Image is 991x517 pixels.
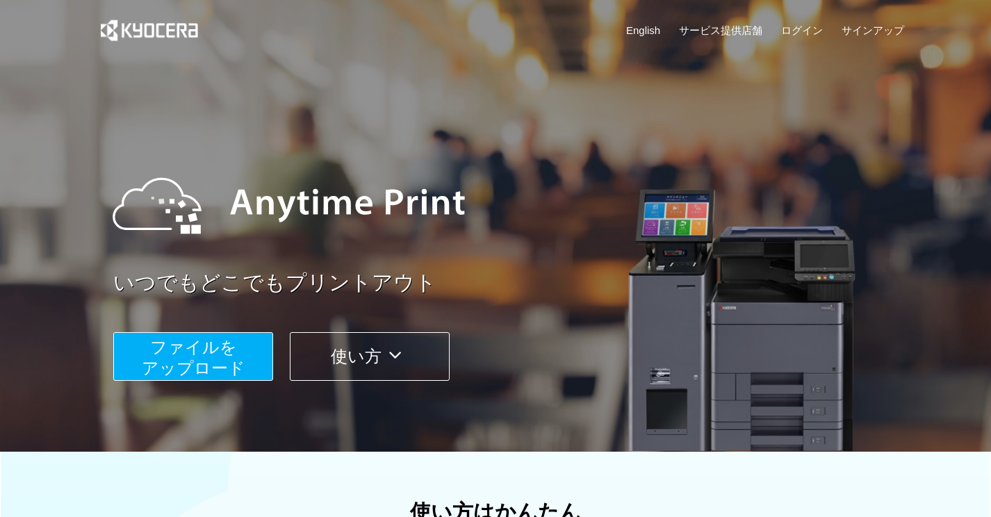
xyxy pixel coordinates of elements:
button: ファイルを​​アップロード [113,332,273,381]
a: サービス提供店舗 [679,23,762,38]
a: English [626,23,660,38]
a: サインアップ [842,23,904,38]
a: ログイン [781,23,823,38]
a: いつでもどこでもプリントアウト [113,268,912,298]
span: ファイルを ​​アップロード [142,338,245,377]
button: 使い方 [290,332,450,381]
